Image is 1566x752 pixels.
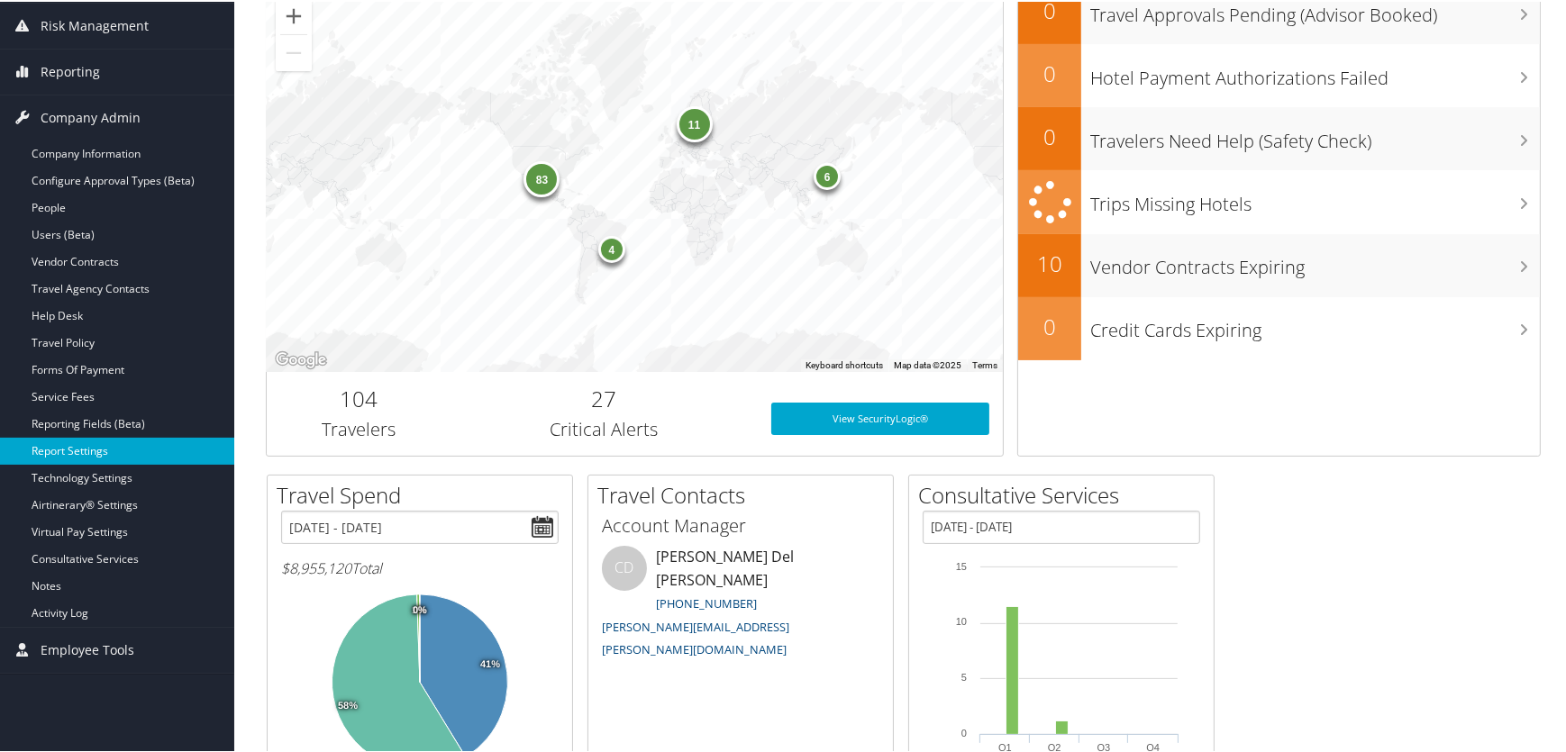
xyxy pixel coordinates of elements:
a: [PHONE_NUMBER] [656,593,757,610]
h2: Travel Spend [277,478,572,509]
h3: Credit Cards Expiring [1090,307,1540,341]
div: 83 [524,159,560,195]
tspan: 1% [412,603,426,614]
a: [PERSON_NAME][EMAIL_ADDRESS][PERSON_NAME][DOMAIN_NAME] [602,617,789,657]
h3: Critical Alerts [464,415,743,440]
span: Map data ©2025 [894,358,961,368]
div: 6 [814,161,841,188]
tspan: 0% [413,603,427,614]
a: Open this area in Google Maps (opens a new window) [271,347,331,370]
a: Trips Missing Hotels [1018,168,1540,232]
span: Company Admin [41,94,141,139]
text: Q1 [998,740,1012,751]
h3: Hotel Payment Authorizations Failed [1090,55,1540,89]
div: CD [602,544,647,589]
span: $8,955,120 [281,557,351,576]
span: Risk Management [41,2,149,47]
text: Q4 [1146,740,1160,751]
a: 0Credit Cards Expiring [1018,295,1540,358]
tspan: 15 [956,559,967,570]
a: View SecurityLogic® [771,401,989,433]
a: 0Hotel Payment Authorizations Failed [1018,42,1540,105]
tspan: 58% [338,699,358,710]
h3: Trips Missing Hotels [1090,181,1540,215]
tspan: 0 [961,726,967,737]
h2: 0 [1018,57,1081,87]
button: Zoom out [276,33,312,69]
div: 11 [676,104,712,140]
h2: 27 [464,382,743,412]
tspan: 5 [961,670,967,681]
h3: Travelers [280,415,437,440]
li: [PERSON_NAME] Del [PERSON_NAME] [593,544,888,664]
h2: 0 [1018,120,1081,150]
h6: Total [281,557,559,576]
tspan: 41% [480,657,500,668]
div: 4 [598,234,625,261]
a: Terms (opens in new tab) [972,358,997,368]
a: 0Travelers Need Help (Safety Check) [1018,105,1540,168]
text: Q3 [1097,740,1111,751]
h3: Vendor Contracts Expiring [1090,244,1540,278]
h3: Travelers Need Help (Safety Check) [1090,118,1540,152]
img: Google [271,347,331,370]
h2: 104 [280,382,437,412]
a: 10Vendor Contracts Expiring [1018,232,1540,295]
h2: 0 [1018,310,1081,340]
h2: Consultative Services [918,478,1214,509]
text: Q2 [1048,740,1061,751]
span: Reporting [41,48,100,93]
h2: 10 [1018,247,1081,277]
tspan: 10 [956,614,967,625]
h2: Travel Contacts [597,478,893,509]
span: Employee Tools [41,626,134,671]
h3: Account Manager [602,512,879,537]
button: Keyboard shortcuts [806,358,883,370]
